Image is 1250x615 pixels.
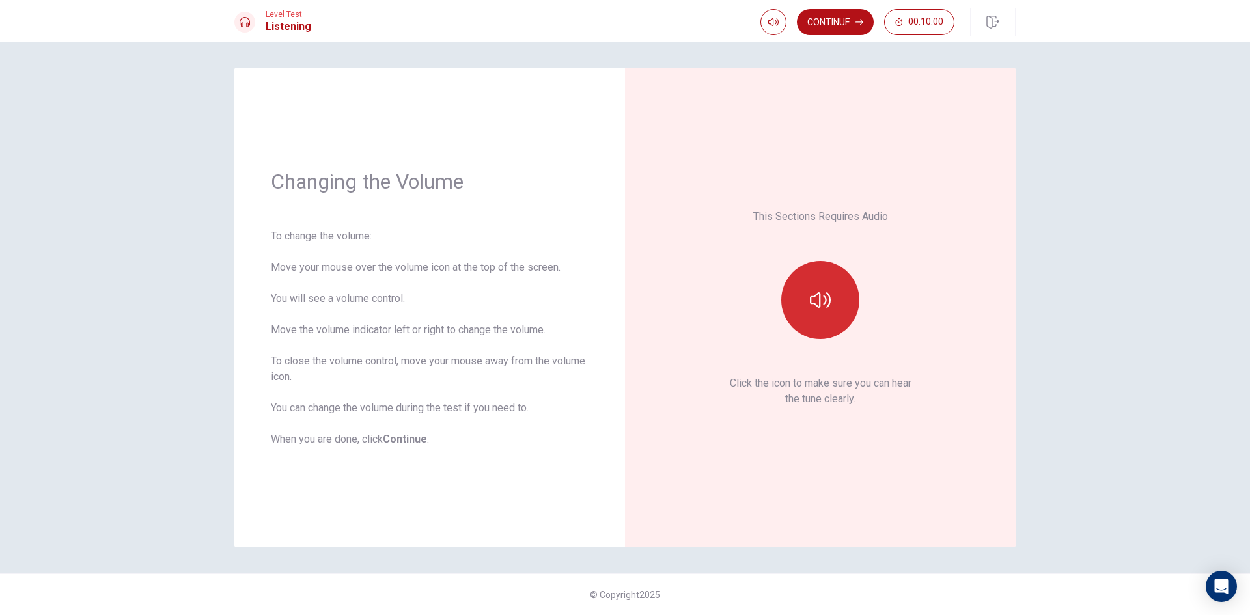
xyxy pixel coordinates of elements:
[753,209,888,225] p: This Sections Requires Audio
[271,169,589,195] h1: Changing the Volume
[271,228,589,447] div: To change the volume: Move your mouse over the volume icon at the top of the screen. You will see...
[590,590,660,600] span: © Copyright 2025
[266,10,311,19] span: Level Test
[884,9,954,35] button: 00:10:00
[1206,571,1237,602] div: Open Intercom Messenger
[797,9,874,35] button: Continue
[266,19,311,34] h1: Listening
[908,17,943,27] span: 00:10:00
[730,376,911,407] p: Click the icon to make sure you can hear the tune clearly.
[383,433,427,445] b: Continue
